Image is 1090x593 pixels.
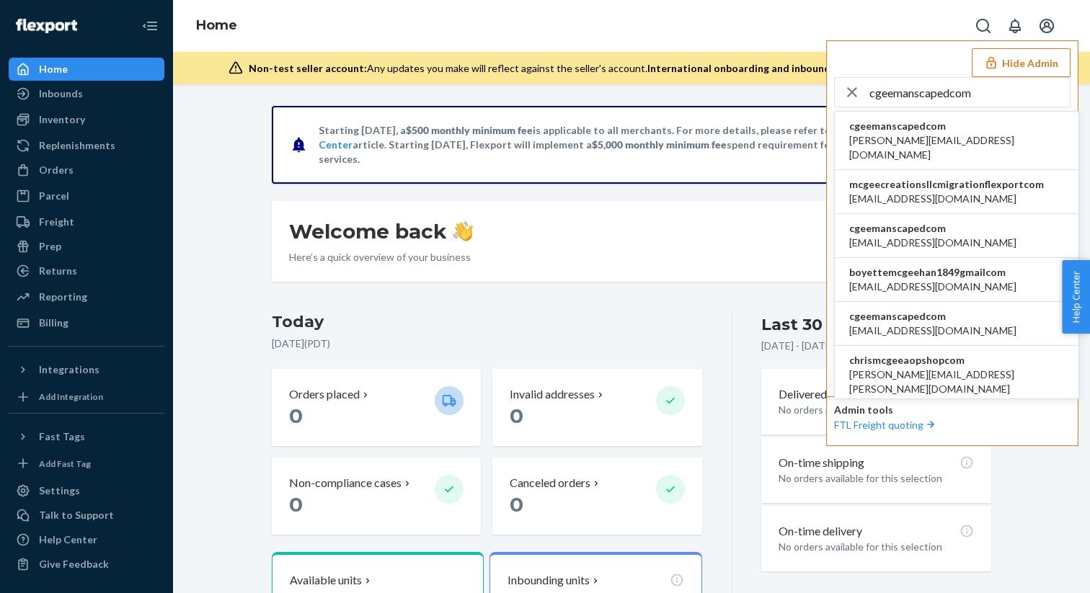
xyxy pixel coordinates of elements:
a: Billing [9,311,164,334]
div: Add Integration [39,391,103,403]
a: Reporting [9,285,164,308]
button: Canceled orders 0 [492,458,701,535]
span: 0 [289,492,303,517]
div: Inbounds [39,86,83,101]
div: Talk to Support [39,508,114,522]
span: chrismcgeeaopshopcom [849,353,1064,367]
div: Billing [39,316,68,330]
button: Open Search Box [969,12,998,40]
a: Home [196,17,237,33]
span: cgeemanscapedcom [849,119,1064,133]
p: [DATE] ( PDT ) [272,336,702,351]
button: Integrations [9,358,164,381]
p: [DATE] - [DATE] ( PDT ) [761,339,860,353]
a: Add Integration [9,387,164,407]
div: Integrations [39,362,99,377]
button: Close Navigation [136,12,164,40]
span: 0 [289,403,303,428]
a: Orders [9,159,164,182]
a: Add Fast Tag [9,454,164,474]
button: Hide Admin [972,48,1071,77]
div: Parcel [39,189,69,203]
button: Fast Tags [9,425,164,448]
div: Replenishments [39,138,115,153]
span: [PERSON_NAME][EMAIL_ADDRESS][DOMAIN_NAME] [849,133,1064,162]
a: Talk to Support [9,504,164,527]
p: Orders placed [289,386,360,403]
p: No orders available for this selection [779,403,974,417]
span: cgeemanscapedcom [849,309,1016,324]
div: Freight [39,215,74,229]
button: Delivered orders [779,386,873,403]
h3: Today [272,311,702,334]
span: Non-test seller account: [249,62,367,74]
span: $5,000 monthly minimum fee [592,138,727,151]
a: FTL Freight quoting [834,419,938,431]
img: Flexport logo [16,19,77,33]
span: cgeemanscapedcom [849,221,1016,236]
p: Inbounding units [508,572,590,589]
a: Parcel [9,184,164,208]
span: 0 [510,492,523,517]
a: Settings [9,479,164,502]
div: Fast Tags [39,429,85,444]
button: Orders placed 0 [272,369,481,446]
a: Help Center [9,528,164,551]
span: [EMAIL_ADDRESS][DOMAIN_NAME] [849,324,1016,338]
div: Home [39,62,68,76]
span: 0 [510,403,523,428]
p: Invalid addresses [510,386,595,403]
span: boyettemcgeehan1849gmailcom [849,265,1016,280]
span: [EMAIL_ADDRESS][DOMAIN_NAME] [849,280,1016,294]
div: Give Feedback [39,557,109,571]
div: Prep [39,239,61,254]
p: Admin tools [834,403,1071,417]
a: Inbounds [9,82,164,105]
p: On-time delivery [779,523,862,540]
p: Here’s a quick overview of your business [289,250,473,264]
p: Non-compliance cases [289,475,402,491]
div: Help Center [39,532,97,547]
button: Open notifications [1001,12,1029,40]
button: Help Center [1062,260,1090,334]
p: No orders available for this selection [779,540,974,554]
h1: Welcome back [289,218,473,244]
button: Invalid addresses 0 [492,369,701,446]
a: Returns [9,259,164,282]
ol: breadcrumbs [185,5,249,47]
button: Open account menu [1032,12,1061,40]
div: Any updates you make will reflect against the seller's account. [249,61,1021,76]
p: No orders available for this selection [779,471,974,486]
button: Give Feedback [9,553,164,576]
input: Search or paste seller ID [869,78,1070,107]
div: Reporting [39,290,87,304]
span: $500 monthly minimum fee [406,124,533,136]
span: [EMAIL_ADDRESS][DOMAIN_NAME] [849,192,1044,206]
img: hand-wave emoji [453,221,473,241]
a: Replenishments [9,134,164,157]
a: Inventory [9,108,164,131]
p: On-time shipping [779,455,864,471]
a: Prep [9,235,164,258]
button: Non-compliance cases 0 [272,458,481,535]
div: Last 30 days [761,313,867,336]
div: Settings [39,483,80,498]
div: Inventory [39,112,85,127]
p: Available units [290,572,362,589]
span: International onboarding and inbounding may not work during impersonation. [647,62,1021,74]
div: Returns [39,264,77,278]
span: [PERSON_NAME][EMAIL_ADDRESS][PERSON_NAME][DOMAIN_NAME] [849,367,1064,396]
div: Add Fast Tag [39,458,91,470]
div: Orders [39,163,74,177]
p: Canceled orders [510,475,590,491]
span: [EMAIL_ADDRESS][DOMAIN_NAME] [849,236,1016,250]
a: Freight [9,210,164,233]
p: Starting [DATE], a is applicable to all merchants. For more details, please refer to this article... [319,123,942,166]
span: mcgeecreationsllcmigrationflexportcom [849,177,1044,192]
a: Home [9,58,164,81]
